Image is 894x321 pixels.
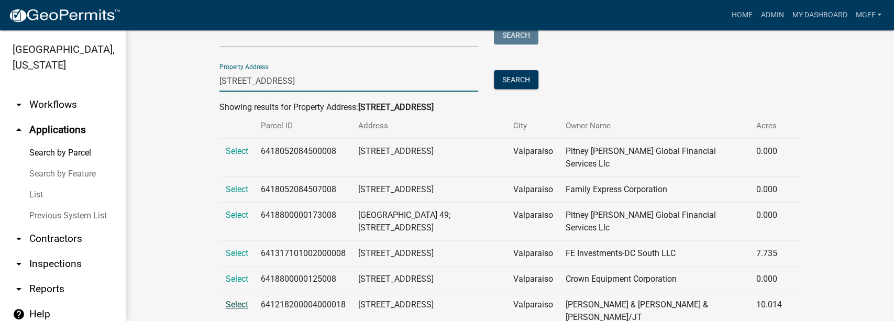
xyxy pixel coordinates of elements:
[851,5,886,25] a: mgee
[559,241,750,267] td: FE Investments-DC South LLC
[13,308,25,320] i: help
[352,177,507,203] td: [STREET_ADDRESS]
[13,233,25,245] i: arrow_drop_down
[507,114,559,138] th: City
[255,241,352,267] td: 641317101002000008
[507,203,559,241] td: Valparaiso
[507,241,559,267] td: Valparaiso
[226,300,248,309] a: Select
[559,139,750,177] td: Pitney [PERSON_NAME] Global Financial Services Llc
[352,114,507,138] th: Address
[352,203,507,241] td: [GEOGRAPHIC_DATA] 49; [STREET_ADDRESS]
[756,5,788,25] a: Admin
[13,258,25,270] i: arrow_drop_down
[507,177,559,203] td: Valparaiso
[749,203,788,241] td: 0.000
[494,70,538,89] button: Search
[352,267,507,292] td: [STREET_ADDRESS]
[255,114,352,138] th: Parcel ID
[559,267,750,292] td: Crown Equipment Corporation
[13,124,25,136] i: arrow_drop_up
[226,210,248,220] a: Select
[13,283,25,295] i: arrow_drop_down
[749,241,788,267] td: 7.735
[226,274,248,284] a: Select
[788,5,851,25] a: My Dashboard
[352,241,507,267] td: [STREET_ADDRESS]
[749,139,788,177] td: 0.000
[559,114,750,138] th: Owner Name
[255,203,352,241] td: 6418800000173008
[749,267,788,292] td: 0.000
[255,177,352,203] td: 6418052084507008
[13,98,25,111] i: arrow_drop_down
[226,146,248,156] a: Select
[507,267,559,292] td: Valparaiso
[727,5,756,25] a: Home
[352,139,507,177] td: [STREET_ADDRESS]
[226,184,248,194] a: Select
[494,26,538,45] button: Search
[559,177,750,203] td: Family Express Corporation
[219,101,801,114] div: Showing results for Property Address:
[559,203,750,241] td: Pitney [PERSON_NAME] Global Financial Services Llc
[749,177,788,203] td: 0.000
[255,267,352,292] td: 6418800000125008
[507,139,559,177] td: Valparaiso
[358,102,434,112] strong: [STREET_ADDRESS]
[749,114,788,138] th: Acres
[226,248,248,258] a: Select
[255,139,352,177] td: 6418052084500008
